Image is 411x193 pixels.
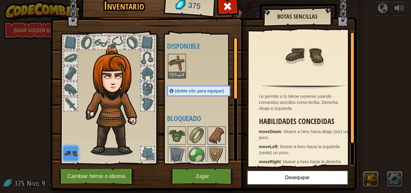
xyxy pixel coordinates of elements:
img: hr.png [262,85,345,89]
strong: moveDown [259,129,282,134]
button: Desequipar [247,170,348,185]
img: portrait.png [168,147,185,164]
button: Jugar [171,168,234,185]
img: portrait.png [168,127,185,144]
img: portrait.png [188,147,205,164]
img: portrait.png [284,35,323,74]
img: hair_f2.png [83,45,148,156]
strong: moveLeft [259,144,278,149]
img: portrait.png [63,146,78,160]
span: : [281,129,284,134]
img: portrait.png [208,147,225,164]
span: : [281,159,283,164]
span: Mueve a hero hacia la izquierda (oeste) un poco. [259,144,340,155]
span: Mueve a hero hacia la derecha (este) un poco. [259,159,341,170]
span: Mueve a hero hacia abajo (sur) un poco. [259,129,348,140]
button: Cambiar héroe o idioma [59,168,135,185]
h2: Botas Sencillas [269,13,326,20]
strong: moveRight [259,159,281,164]
img: portrait.png [168,54,185,71]
h4: Disponible [167,42,243,50]
h4: Bloqueado [167,114,243,122]
div: Le permite a tu héroe moverse usando comandos sencillos como Arriba, Derecha, Abajo e Izquierda. [259,93,352,111]
h3: Habilidades concedidas [259,117,352,126]
button: Equipar [168,72,185,78]
span: : [278,144,280,149]
img: portrait.png [188,127,205,144]
span: (doble-clic para equipar) [175,89,224,93]
img: portrait.png [208,127,225,144]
